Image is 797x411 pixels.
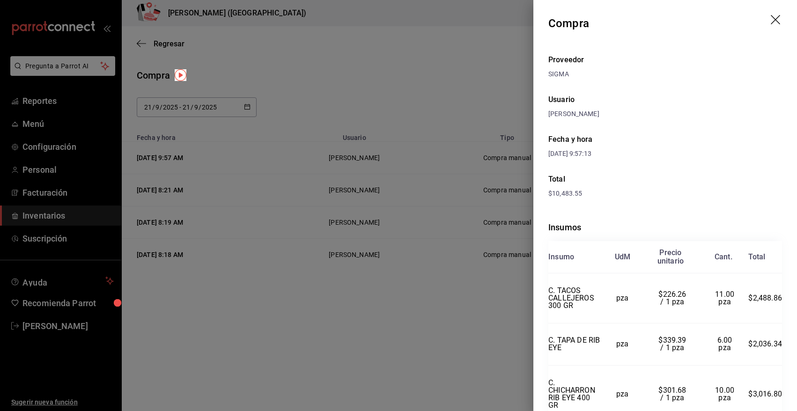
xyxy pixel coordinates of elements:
[548,253,574,261] div: Insumo
[548,174,782,185] div: Total
[548,190,582,197] span: $10,483.55
[748,253,765,261] div: Total
[548,134,665,145] div: Fecha y hora
[548,273,601,323] td: C. TACOS CALLEJEROS 300 GR
[548,94,782,105] div: Usuario
[615,253,631,261] div: UdM
[771,15,782,26] button: drag
[715,290,736,306] span: 11.00 pza
[658,386,688,402] span: $301.68 / 1 pza
[548,15,589,32] div: Compra
[748,389,782,398] span: $3,016.80
[548,323,601,366] td: C. TAPA DE RIB EYE
[601,273,644,323] td: pza
[658,290,688,306] span: $226.26 / 1 pza
[175,69,186,81] img: Tooltip marker
[657,249,684,265] div: Precio unitario
[715,386,736,402] span: 10.00 pza
[601,323,644,366] td: pza
[548,149,665,159] div: [DATE] 9:57:13
[717,336,734,352] span: 6.00 pza
[548,109,782,119] div: [PERSON_NAME]
[715,253,732,261] div: Cant.
[748,339,782,348] span: $2,036.34
[658,336,688,352] span: $339.39 / 1 pza
[748,294,782,302] span: $2,488.86
[548,69,782,79] div: SIGMA
[548,54,782,66] div: Proveedor
[548,221,782,234] div: Insumos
